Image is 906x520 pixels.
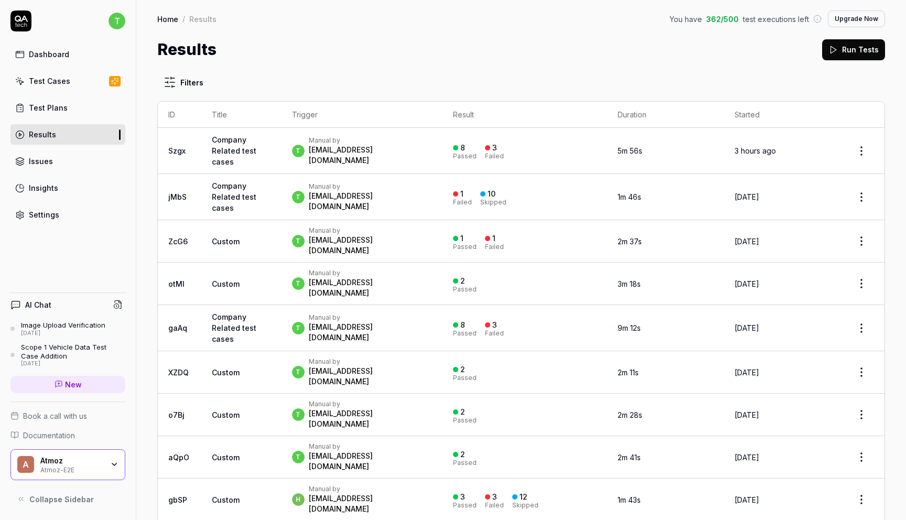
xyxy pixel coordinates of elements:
time: [DATE] [735,323,759,332]
div: Manual by [309,269,432,277]
div: Skipped [480,199,506,205]
span: t [292,366,305,378]
button: AAtmozAtmoz-E2E [10,449,125,481]
span: Documentation [23,430,75,441]
time: 5m 56s [618,146,642,155]
div: Results [29,129,56,140]
time: 2m 41s [618,453,641,462]
a: Test Cases [10,71,125,91]
span: You have [670,14,702,25]
a: Insights [10,178,125,198]
div: [EMAIL_ADDRESS][DOMAIN_NAME] [309,451,432,472]
div: Passed [453,375,477,381]
a: Image Upload Verification[DATE] [10,321,125,337]
div: [EMAIL_ADDRESS][DOMAIN_NAME] [309,493,432,514]
a: Book a call with us [10,410,125,421]
span: h [292,493,305,506]
button: Run Tests [822,39,885,60]
div: [DATE] [21,330,105,337]
div: [EMAIL_ADDRESS][DOMAIN_NAME] [309,235,432,256]
div: [DATE] [21,360,125,367]
span: Collapse Sidebar [29,494,94,505]
span: New [65,379,82,390]
time: [DATE] [735,495,759,504]
th: Title [201,102,282,128]
a: Scope 1 Vehicle Data Test Case Addition[DATE] [10,343,125,367]
div: 3 [492,320,497,330]
a: gbSP [168,495,187,504]
button: Upgrade Now [828,10,885,27]
div: 3 [492,143,497,153]
div: Manual by [309,136,432,145]
span: test executions left [743,14,809,25]
span: t [292,235,305,247]
div: 2 [460,276,465,286]
span: Custom [212,410,240,419]
div: Failed [485,502,504,508]
div: 12 [520,492,527,502]
time: [DATE] [735,410,759,419]
th: Trigger [282,102,443,128]
div: Results [189,14,217,24]
time: 2m 28s [618,410,642,419]
div: [EMAIL_ADDRESS][DOMAIN_NAME] [309,408,432,429]
a: Szgx [168,146,186,155]
a: o7Bj [168,410,185,419]
a: New [10,376,125,393]
time: 3m 18s [618,279,641,288]
a: Home [157,14,178,24]
div: Manual by [309,313,432,322]
a: Documentation [10,430,125,441]
div: Atmoz-E2E [40,465,103,473]
div: Passed [453,417,477,424]
h1: Results [157,38,217,61]
span: 362 / 500 [706,14,739,25]
a: otMI [168,279,185,288]
div: Passed [453,286,477,292]
a: Company Related test cases [212,312,256,343]
div: Manual by [309,182,432,191]
div: Passed [453,460,477,466]
div: 8 [460,143,465,153]
div: Manual by [309,400,432,408]
time: [DATE] [735,237,759,246]
div: Failed [485,330,504,337]
a: Company Related test cases [212,181,256,212]
div: [EMAIL_ADDRESS][DOMAIN_NAME] [309,277,432,298]
a: Company Related test cases [212,135,256,166]
th: ID [158,102,201,128]
div: Test Plans [29,102,68,113]
button: t [109,10,125,31]
button: Collapse Sidebar [10,489,125,510]
div: Issues [29,156,53,167]
div: 3 [460,492,465,502]
span: t [292,451,305,463]
div: Manual by [309,357,432,366]
span: t [292,322,305,334]
div: Passed [453,153,477,159]
time: 1m 43s [618,495,641,504]
time: [DATE] [735,368,759,377]
div: 1 [460,189,463,199]
th: Started [724,102,838,128]
div: Manual by [309,485,432,493]
div: Insights [29,182,58,193]
span: Custom [212,237,240,246]
div: Passed [453,502,477,508]
a: ZcG6 [168,237,188,246]
time: 1m 46s [618,192,641,201]
span: Custom [212,368,240,377]
th: Duration [607,102,724,128]
time: [DATE] [735,279,759,288]
a: Dashboard [10,44,125,64]
div: Skipped [512,502,538,508]
div: Test Cases [29,75,70,86]
div: Passed [453,244,477,250]
span: t [292,277,305,290]
div: [EMAIL_ADDRESS][DOMAIN_NAME] [309,322,432,343]
span: Custom [212,279,240,288]
div: 3 [492,492,497,502]
a: Settings [10,204,125,225]
a: aQpO [168,453,189,462]
span: Custom [212,453,240,462]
